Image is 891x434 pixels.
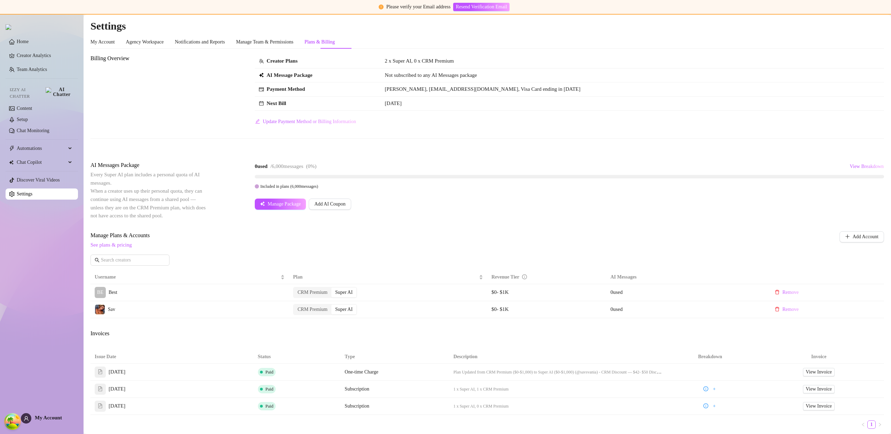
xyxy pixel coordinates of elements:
span: Remove [782,307,799,312]
span: calendar [259,101,264,106]
span: 0 used [610,306,623,312]
span: View Invoice [806,402,832,410]
span: View Invoice [806,385,832,393]
span: Username [95,273,279,281]
span: Revenue Tier [491,274,519,280]
span: [PERSON_NAME], [EMAIL_ADDRESS][DOMAIN_NAME], Visa Card ending in [DATE] [385,86,581,92]
span: Plan Updated from CRM Premium ($0-$1,000) to Super AI ($0-$1,000) (@savsvania) - CRM Discount — $42 [454,370,639,375]
strong: Payment Method [267,86,305,92]
span: - $50 Discount [639,369,664,375]
strong: Creator Plans [267,58,298,64]
img: Chat Copilot [9,160,14,165]
span: BE [97,289,103,296]
span: [DATE] [109,385,125,393]
span: Not subscribed to any AI Messages package [385,71,477,80]
button: Open Tanstack query devtools [6,415,19,428]
button: Remove [769,287,804,298]
span: Every Super AI plan includes a personal quota of AI messages. When a creator uses up their person... [90,172,206,218]
span: Plan [293,273,478,281]
button: + [710,385,718,393]
span: Billing Overview [90,54,207,63]
span: Chat Copilot [17,157,66,168]
button: Resend Verification Email [453,3,509,11]
th: Username [90,271,289,284]
span: left [861,423,865,427]
span: info-circle [703,403,708,408]
a: Settings [17,191,32,196]
span: + [713,403,716,409]
a: View Invoice [803,402,835,410]
a: Setup [17,117,28,122]
span: Included in plans ( 6,000 messages) [260,184,318,189]
a: View Invoice [803,368,835,376]
span: Paid [266,386,274,392]
span: View Invoice [806,368,832,376]
div: CRM Premium [294,288,331,297]
th: Invoice [754,350,884,364]
span: team [259,59,264,64]
span: AI Messages Package [90,161,207,169]
div: Manage Team & Permissions [236,38,293,46]
td: 1 x Super AI, 1 x CRM Premium [449,381,667,398]
a: View Invoice [803,385,835,393]
div: Notifications and Reports [175,38,225,46]
th: Breakdown [667,350,754,364]
a: Creator Analytics [17,50,72,61]
span: Manage Package [268,201,301,207]
div: segmented control [293,287,357,298]
span: Remove [782,290,799,295]
span: exclamation-circle [379,5,384,9]
span: Best [109,290,117,295]
a: Chat Monitoring [17,128,49,133]
span: credit-card [259,87,264,92]
td: Subscription [340,398,449,415]
div: segmented control [293,304,357,315]
span: info-circle [703,386,708,391]
span: [DATE] [385,101,402,106]
span: plus [845,234,850,239]
a: 1 [868,421,875,428]
span: Invoices [90,329,207,338]
span: [DATE] [109,368,125,376]
button: View Breakdown [849,161,884,172]
span: Add AI Coupon [314,201,345,207]
div: CRM Premium [294,305,331,314]
span: Automations [17,143,66,154]
th: Plan [289,271,487,284]
th: Issue Date [90,350,254,364]
a: Team Analytics [17,67,47,72]
th: Type [340,350,449,364]
div: Agency Workspace [126,38,164,46]
input: Search creators [101,256,160,264]
button: Add Account [839,231,884,242]
li: Previous Page [859,420,867,429]
span: [DATE] [109,402,125,410]
span: file-text [98,369,103,374]
span: ( 0 %) [306,163,316,169]
span: My Account [35,415,62,420]
span: 1 x Super AI, 0 x CRM Premium [454,404,509,409]
a: Content [17,106,32,111]
img: logo.svg [6,24,11,30]
span: 0 used [610,289,623,295]
span: edit [255,119,260,124]
button: Remove [769,304,804,315]
td: Subscription [340,381,449,398]
span: Sav [108,307,115,312]
button: Update Payment Method or Billing Information [255,116,356,127]
th: Description [449,350,667,364]
span: search [95,258,100,263]
th: Status [254,350,341,364]
span: $ 0 - $ 1K [491,289,509,295]
td: One-time Charge [340,364,449,381]
span: + [713,386,716,392]
div: Plans & Billing [305,38,335,46]
strong: AI Message Package [267,72,313,78]
span: $ 0 - $ 1K [491,306,509,312]
span: thunderbolt [9,146,15,151]
img: AI Chatter [46,87,72,97]
li: Next Page [876,420,884,429]
div: Super AI [331,288,356,297]
span: / 6,000 messages [270,163,303,169]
